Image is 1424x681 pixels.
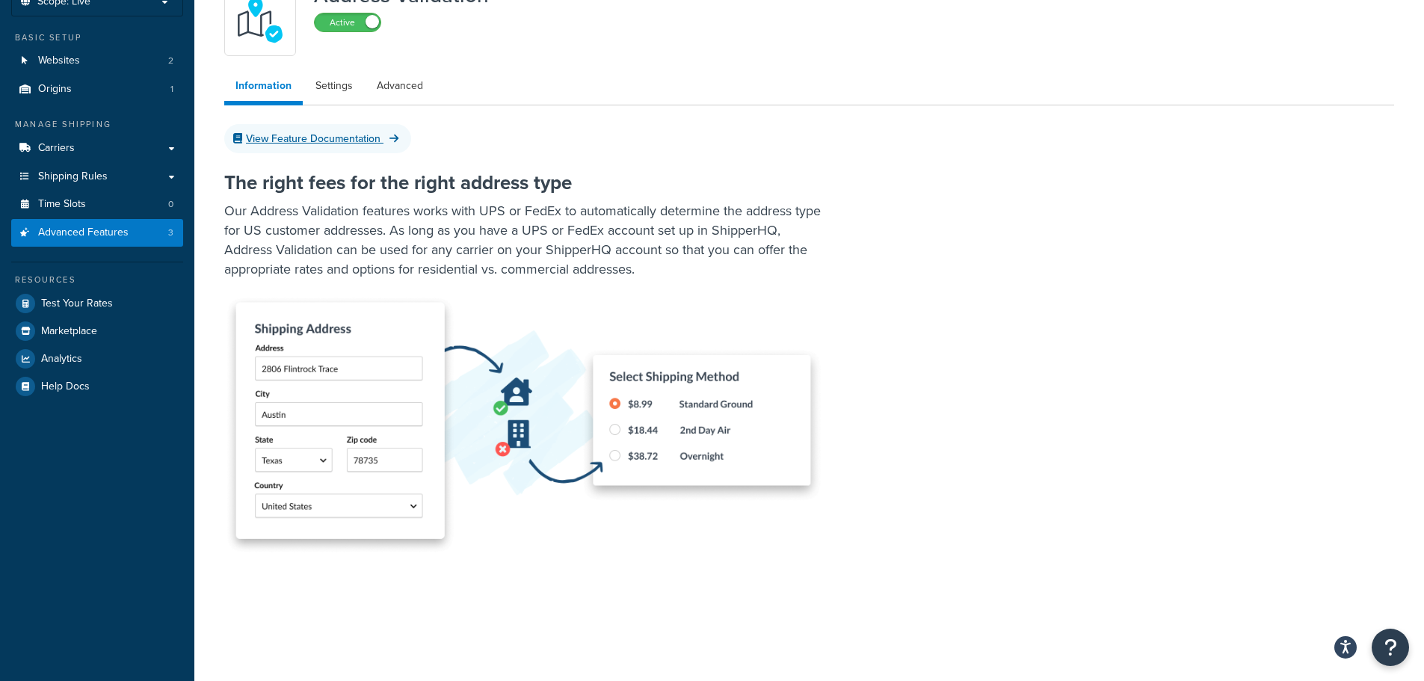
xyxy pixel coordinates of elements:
a: Advanced Features3 [11,219,183,247]
span: Origins [38,83,72,96]
a: Time Slots0 [11,191,183,218]
div: Manage Shipping [11,118,183,131]
li: Advanced Features [11,219,183,247]
a: Marketplace [11,318,183,345]
div: Resources [11,274,183,286]
span: 1 [170,83,173,96]
li: Websites [11,47,183,75]
a: Advanced [366,71,434,101]
button: Open Resource Center [1372,629,1409,666]
a: Origins1 [11,76,183,103]
a: View Feature Documentation [224,124,411,153]
span: Shipping Rules [38,170,108,183]
p: Our Address Validation features works with UPS or FedEx to automatically determine the address ty... [224,201,822,279]
span: Time Slots [38,198,86,211]
span: Test Your Rates [41,298,113,310]
span: Advanced Features [38,227,129,239]
a: Shipping Rules [11,163,183,191]
label: Active [315,13,380,31]
h2: The right fees for the right address type [224,172,1349,194]
span: 3 [168,227,173,239]
li: Time Slots [11,191,183,218]
a: Analytics [11,345,183,372]
a: Test Your Rates [11,290,183,317]
a: Carriers [11,135,183,162]
li: Origins [11,76,183,103]
span: Marketplace [41,325,97,338]
div: Basic Setup [11,31,183,44]
span: Websites [38,55,80,67]
a: Settings [304,71,364,101]
span: Help Docs [41,380,90,393]
a: Help Docs [11,373,183,400]
span: Carriers [38,142,75,155]
span: 0 [168,198,173,211]
a: Information [224,71,303,105]
span: 2 [168,55,173,67]
img: Dynamic Address Lookup [224,298,822,553]
a: Websites2 [11,47,183,75]
span: Analytics [41,353,82,366]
